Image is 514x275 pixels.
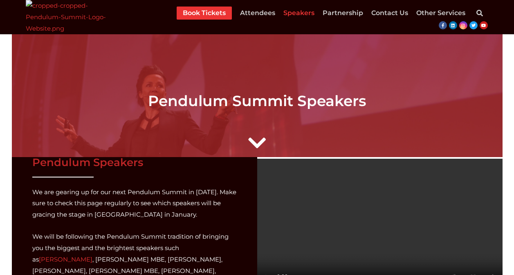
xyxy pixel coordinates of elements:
h3: Pendulum Speakers [32,157,237,168]
a: Contact Us [371,7,408,20]
a: Attendees [240,7,275,20]
a: Partnership [323,7,363,20]
a: Book Tickets [183,7,226,20]
div: Search [471,5,488,21]
h2: Pendulum Summit Speakers [12,93,503,108]
a: Speakers [283,7,314,20]
a: [PERSON_NAME] [39,255,92,263]
nav: Menu [177,7,465,20]
a: Other Services [416,7,465,20]
p: We are gearing up for our next Pendulum Summit in [DATE]. Make sure to check this page regularly ... [32,186,237,221]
